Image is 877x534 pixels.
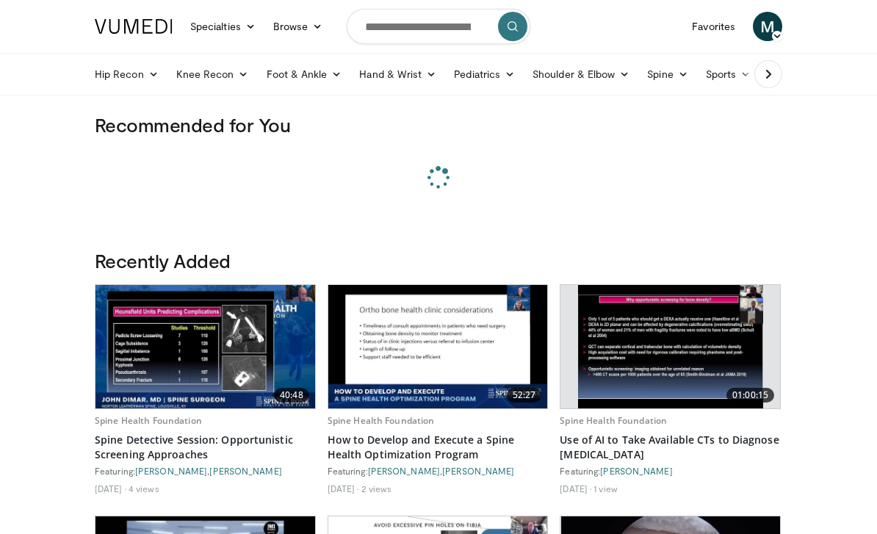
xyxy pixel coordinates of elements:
[697,59,760,89] a: Sports
[328,285,547,408] img: 2bdf7522-1c47-4a36-b4a8-959f82b217bd.620x360_q85_upscale.jpg
[129,483,159,494] li: 4 views
[638,59,696,89] a: Spine
[86,59,167,89] a: Hip Recon
[258,59,351,89] a: Foot & Ankle
[347,9,530,44] input: Search topics, interventions
[328,465,549,477] div: Featuring: ,
[209,466,281,476] a: [PERSON_NAME]
[95,19,173,34] img: VuMedi Logo
[683,12,744,41] a: Favorites
[560,285,780,408] a: 01:00:15
[95,414,202,427] a: Spine Health Foundation
[95,465,316,477] div: Featuring: ,
[361,483,392,494] li: 2 views
[578,285,763,408] img: a1ec4d4b-974b-4b28-aa15-b411f68d8138.620x360_q85_upscale.jpg
[593,483,618,494] li: 1 view
[328,285,548,408] a: 52:27
[95,285,315,408] a: 40:48
[95,483,126,494] li: [DATE]
[442,466,514,476] a: [PERSON_NAME]
[95,433,316,462] a: Spine Detective Session: Opportunistic Screening Approaches
[264,12,332,41] a: Browse
[445,59,524,89] a: Pediatrics
[600,466,672,476] a: [PERSON_NAME]
[167,59,258,89] a: Knee Recon
[95,113,782,137] h3: Recommended for You
[726,388,774,403] span: 01:00:15
[328,433,549,462] a: How to Develop and Execute a Spine Health Optimization Program
[274,388,309,403] span: 40:48
[507,388,542,403] span: 52:27
[328,414,435,427] a: Spine Health Foundation
[524,59,638,89] a: Shoulder & Elbow
[560,483,591,494] li: [DATE]
[328,483,359,494] li: [DATE]
[135,466,207,476] a: [PERSON_NAME]
[560,433,781,462] a: Use of AI to Take Available CTs to Diagnose [MEDICAL_DATA]
[560,414,667,427] a: Spine Health Foundation
[95,249,782,273] h3: Recently Added
[368,466,440,476] a: [PERSON_NAME]
[753,12,782,41] a: M
[181,12,264,41] a: Specialties
[350,59,445,89] a: Hand & Wrist
[95,285,314,408] img: 410ed940-cf0a-4706-b3f0-ea35bc4da3e5.620x360_q85_upscale.jpg
[560,465,781,477] div: Featuring:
